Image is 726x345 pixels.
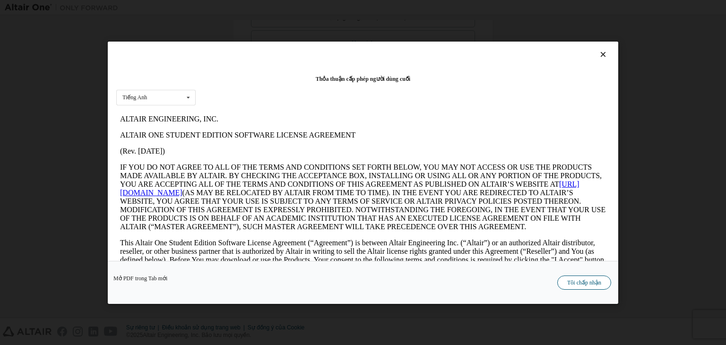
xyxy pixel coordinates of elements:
[316,76,410,82] font: Thỏa thuận cấp phép người dùng cuối
[557,276,611,290] button: Tôi chấp nhận
[4,4,490,12] p: ALTAIR ENGINEERING, INC.
[4,20,490,28] p: ALTAIR ONE STUDENT EDITION SOFTWARE LICENSE AGREEMENT
[122,94,147,101] font: Tiếng Anh
[4,69,463,86] a: [URL][DOMAIN_NAME]
[4,128,490,162] p: This Altair One Student Edition Software License Agreement (“Agreement”) is between Altair Engine...
[4,52,490,120] p: IF YOU DO NOT AGREE TO ALL OF THE TERMS AND CONDITIONS SET FORTH BELOW, YOU MAY NOT ACCESS OR USE...
[113,275,167,282] font: Mở PDF trong Tab mới
[4,36,490,44] p: (Rev. [DATE])
[113,276,167,281] a: Mở PDF trong Tab mới
[567,279,601,286] font: Tôi chấp nhận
